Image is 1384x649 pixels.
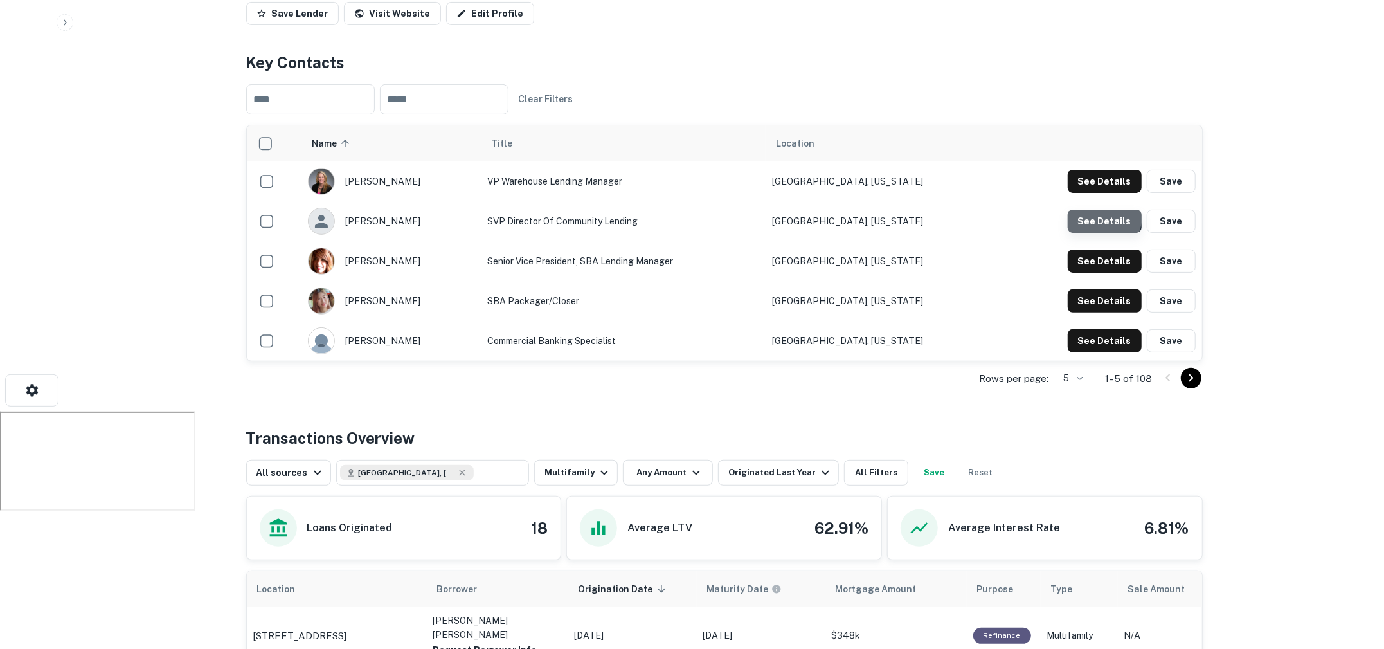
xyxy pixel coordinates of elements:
[246,2,339,25] button: Save Lender
[344,2,441,25] a: Visit Website
[718,460,839,486] button: Originated Last Year
[481,281,766,321] td: SBA Packager/Closer
[575,629,690,643] p: [DATE]
[308,168,474,195] div: [PERSON_NAME]
[308,208,474,235] div: [PERSON_NAME]
[427,571,568,607] th: Borrower
[703,629,819,643] p: [DATE]
[825,571,967,607] th: Mortgage Amount
[481,125,766,161] th: Title
[579,581,670,597] span: Origination Date
[980,371,1049,387] p: Rows per page:
[312,136,354,151] span: Name
[531,516,548,540] h4: 18
[766,281,1000,321] td: [GEOGRAPHIC_DATA], [US_STATE]
[247,571,427,607] th: Location
[766,125,1000,161] th: Location
[257,581,312,597] span: Location
[1147,210,1196,233] button: Save
[446,2,534,25] a: Edit Profile
[814,516,868,540] h4: 62.91%
[481,161,766,201] td: VP Warehouse Lending Manager
[301,125,481,161] th: Name
[913,460,955,486] button: Save your search to get updates of matches that match your search criteria.
[836,581,933,597] span: Mortgage Amount
[707,582,769,596] h6: Maturity Date
[1118,571,1234,607] th: Sale Amount
[766,321,1000,361] td: [GEOGRAPHIC_DATA], [US_STATE]
[308,288,474,315] div: [PERSON_NAME]
[309,288,334,314] img: 1657125008187
[1128,581,1202,597] span: Sale Amount
[246,460,331,486] button: All sources
[1068,210,1142,233] button: See Details
[623,460,713,486] button: Any Amount
[308,248,474,275] div: [PERSON_NAME]
[246,426,415,450] h4: Transactions Overview
[1145,516,1189,540] h4: 6.81%
[1068,329,1142,352] button: See Details
[1147,289,1196,313] button: Save
[948,520,1060,536] h6: Average Interest Rate
[707,582,782,596] div: Maturity dates displayed may be estimated. Please contact the lender for the most accurate maturi...
[776,136,814,151] span: Location
[1068,289,1142,313] button: See Details
[308,327,474,354] div: [PERSON_NAME]
[492,136,530,151] span: Title
[1051,581,1090,597] span: Type
[1068,170,1142,193] button: See Details
[627,520,692,536] h6: Average LTV
[433,614,562,642] p: [PERSON_NAME] [PERSON_NAME]
[766,201,1000,241] td: [GEOGRAPHIC_DATA], [US_STATE]
[307,520,393,536] h6: Loans Originated
[437,581,478,597] span: Borrower
[309,328,334,354] img: 9c8pery4andzj6ohjkjp54ma2
[481,241,766,281] td: Senior Vice President, SBA Lending Manager
[1068,250,1142,273] button: See Details
[1106,371,1153,387] p: 1–5 of 108
[973,628,1031,644] div: This loan purpose was for refinancing
[1320,505,1384,567] iframe: Chat Widget
[1181,368,1201,388] button: Go to next page
[247,125,1202,361] div: scrollable content
[253,628,420,644] a: [STREET_ADDRESS]
[977,581,1030,597] span: Purpose
[960,460,1001,486] button: Reset
[309,169,334,194] img: 1552494681466
[1147,329,1196,352] button: Save
[766,161,1000,201] td: [GEOGRAPHIC_DATA], [US_STATE]
[358,467,454,479] span: [GEOGRAPHIC_DATA], [GEOGRAPHIC_DATA], [GEOGRAPHIC_DATA]
[534,460,618,486] button: Multifamily
[1147,250,1196,273] button: Save
[309,248,334,274] img: 1517342288040
[253,628,347,644] p: [STREET_ADDRESS]
[246,51,1203,74] h4: Key Contacts
[766,241,1000,281] td: [GEOGRAPHIC_DATA], [US_STATE]
[481,321,766,361] td: Commercial Banking Specialist
[1041,571,1118,607] th: Type
[1147,170,1196,193] button: Save
[1047,629,1111,643] p: Multifamily
[1124,629,1227,643] p: N/A
[844,460,908,486] button: All Filters
[832,629,960,643] p: $348k
[967,571,1041,607] th: Purpose
[707,582,798,596] span: Maturity dates displayed may be estimated. Please contact the lender for the most accurate maturi...
[256,465,325,480] div: All sources
[697,571,825,607] th: Maturity dates displayed may be estimated. Please contact the lender for the most accurate maturi...
[568,571,697,607] th: Origination Date
[1054,369,1085,388] div: 5
[481,201,766,241] td: SVP Director of Community Lending
[728,465,833,480] div: Originated Last Year
[514,87,579,111] button: Clear Filters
